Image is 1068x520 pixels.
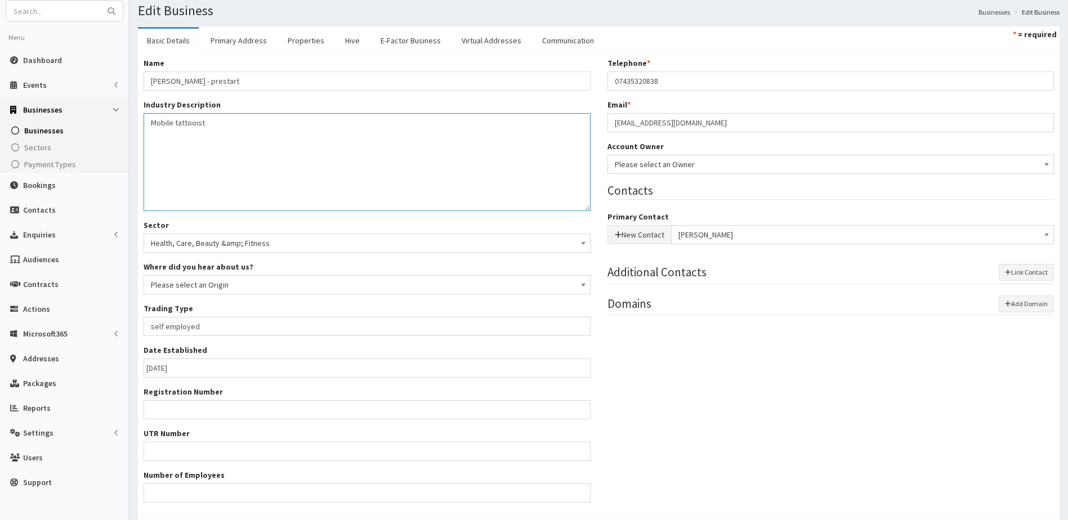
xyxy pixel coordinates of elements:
span: Kerry Billie Mettam [678,227,1047,243]
span: Packages [23,378,56,388]
span: Health, Care, Beauty &amp; Fitness [144,234,591,253]
label: Account Owner [607,141,664,152]
label: UTR Number [144,428,190,439]
span: Users [23,452,43,463]
span: Addresses [23,353,59,364]
span: Payment Types [24,159,76,169]
legend: Contacts [607,182,1054,200]
label: Industry Description [144,99,221,110]
span: Businesses [23,105,62,115]
button: New Contact [607,225,672,244]
button: Link Contact [999,264,1054,281]
label: Number of Employees [144,469,225,481]
a: Properties [279,29,333,52]
label: Date Established [144,344,207,356]
span: Please select an Owner [607,155,1054,174]
legend: Additional Contacts [607,264,1054,284]
input: Search... [6,1,101,21]
span: Contacts [23,205,56,215]
a: Basic Details [138,29,199,52]
a: Businesses [978,7,1010,17]
label: Registration Number [144,386,223,397]
span: Kerry Billie Mettam [671,225,1054,244]
span: Please select an Origin [151,277,583,293]
strong: = required [1018,29,1057,39]
label: Sector [144,219,169,231]
span: Sectors [24,142,51,153]
span: Reports [23,403,51,413]
label: Email [607,99,631,110]
span: Events [23,80,47,90]
label: Trading Type [144,303,193,314]
span: Enquiries [23,230,56,240]
li: Edit Business [1011,7,1060,17]
a: Sectors [3,139,129,156]
a: Hive [336,29,369,52]
legend: Domains [607,295,1054,315]
a: Businesses [3,122,129,139]
span: Microsoft365 [23,329,68,339]
span: Settings [23,428,53,438]
textarea: Mobile tattooist [144,113,591,211]
span: Contracts [23,279,59,289]
label: Telephone [607,57,650,69]
button: Add Domain [999,295,1054,312]
label: Where did you hear about us? [144,261,253,272]
span: Please select an Owner [615,156,1047,172]
span: Businesses [24,125,64,136]
span: Audiences [23,254,59,265]
a: Payment Types [3,156,129,173]
span: Health, Care, Beauty &amp; Fitness [151,235,583,251]
span: Please select an Origin [144,275,591,294]
a: Communication [533,29,603,52]
span: Bookings [23,180,56,190]
h1: Edit Business [138,3,1060,18]
a: E-Factor Business [372,29,450,52]
span: Dashboard [23,55,62,65]
span: Actions [23,304,50,314]
a: Primary Address [202,29,276,52]
a: Virtual Addresses [453,29,530,52]
span: Support [23,477,52,487]
label: Name [144,57,164,69]
label: Primary Contact [607,211,669,222]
